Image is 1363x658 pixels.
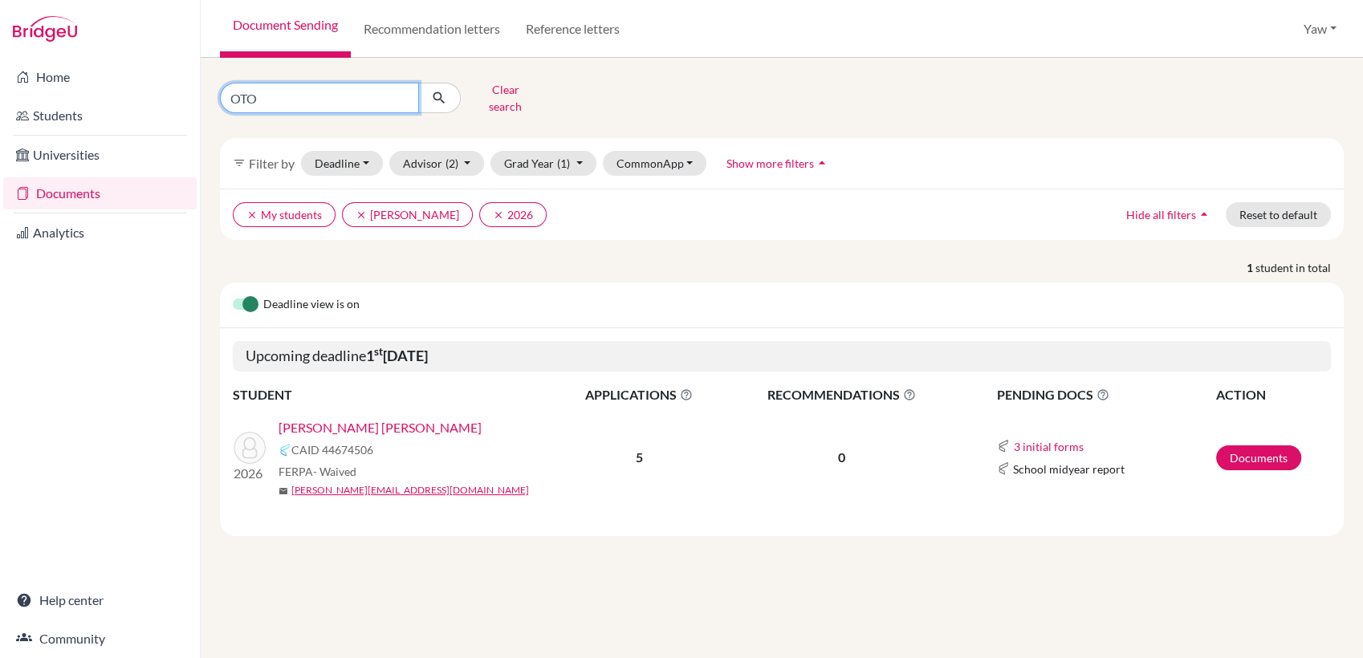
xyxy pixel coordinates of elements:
i: arrow_drop_up [814,155,830,171]
span: RECOMMENDATIONS [725,385,958,404]
span: student in total [1255,259,1344,276]
span: Filter by [249,156,295,171]
button: Clear search [461,77,550,119]
button: 3 initial forms [1013,437,1084,456]
input: Find student by name... [220,83,419,113]
span: Deadline view is on [263,295,360,315]
img: Common App logo [997,440,1010,453]
i: clear [356,209,367,221]
button: clearMy students [233,202,336,227]
a: Students [3,100,197,132]
p: 0 [725,448,958,467]
i: arrow_drop_up [1196,206,1212,222]
button: Yaw [1296,14,1344,44]
span: APPLICATIONS [555,385,723,404]
span: (1) [557,156,570,170]
sup: st [374,345,383,358]
a: [PERSON_NAME][EMAIL_ADDRESS][DOMAIN_NAME] [291,483,529,498]
th: STUDENT [233,384,554,405]
a: Community [3,623,197,655]
a: Help center [3,584,197,616]
span: FERPA [279,463,356,480]
a: [PERSON_NAME] [PERSON_NAME] [279,418,482,437]
span: Show more filters [726,156,814,170]
button: Advisor(2) [389,151,485,176]
span: mail [279,486,288,496]
a: Documents [3,177,197,209]
a: Documents [1216,445,1301,470]
i: filter_list [233,156,246,169]
span: CAID 44674506 [291,441,373,458]
img: Sedalo, Josette Selinam Akusika Dede [234,432,266,464]
a: Universities [3,139,197,171]
span: School midyear report [1013,461,1125,477]
span: Hide all filters [1126,208,1196,221]
img: Bridge-U [13,16,77,42]
button: Show more filtersarrow_drop_up [713,151,844,176]
i: clear [246,209,258,221]
button: Deadline [301,151,383,176]
a: Analytics [3,217,197,249]
b: 1 [DATE] [366,347,428,364]
a: Home [3,61,197,93]
button: Reset to default [1226,202,1331,227]
button: clear[PERSON_NAME] [342,202,473,227]
button: clear2026 [479,202,547,227]
button: CommonApp [603,151,707,176]
h5: Upcoming deadline [233,341,1331,372]
span: - Waived [313,465,356,478]
span: (2) [446,156,458,170]
p: 2026 [234,464,266,483]
th: ACTION [1215,384,1331,405]
button: Hide all filtersarrow_drop_up [1113,202,1226,227]
strong: 1 [1247,259,1255,276]
span: PENDING DOCS [997,385,1214,404]
img: Common App logo [997,462,1010,475]
b: 5 [636,449,643,465]
button: Grad Year(1) [490,151,596,176]
img: Common App logo [279,444,291,457]
i: clear [493,209,504,221]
